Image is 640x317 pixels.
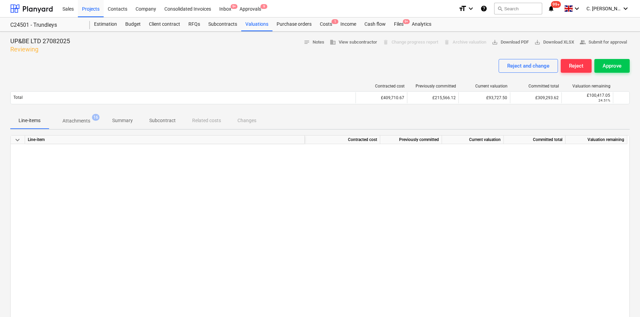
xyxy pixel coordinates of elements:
span: 1 [331,19,338,24]
span: business [330,39,336,45]
p: Total [13,95,23,101]
a: Estimation [90,17,121,31]
p: Subcontract [149,117,176,124]
div: Contracted cost [305,136,380,144]
span: save_alt [492,39,498,45]
span: C. [PERSON_NAME] [586,6,621,11]
div: Costs [316,17,336,31]
span: Notes [304,38,324,46]
button: Notes [301,37,327,48]
a: Cash flow [360,17,390,31]
a: Budget [121,17,145,31]
div: Reject [569,61,583,70]
span: 9 [260,4,267,9]
button: Submit for approval [577,37,630,48]
span: 99+ [551,1,561,8]
span: keyboard_arrow_down [13,136,22,144]
span: notes [304,39,310,45]
a: Costs1 [316,17,336,31]
div: Reject and change [507,61,549,70]
div: £309,293.62 [510,92,561,103]
div: £100,417.05 [565,93,610,98]
i: Knowledge base [480,4,487,13]
span: search [497,6,503,11]
div: Approve [603,61,621,70]
span: View subcontractor [330,38,377,46]
div: C24501 - Trundleys [10,22,82,29]
a: Analytics [408,17,435,31]
a: Client contract [145,17,184,31]
span: Submit for approval [580,38,627,46]
span: 9+ [403,19,410,24]
span: Download PDF [492,38,529,46]
div: £93,727.50 [458,92,510,103]
div: Committed total [513,84,559,89]
span: 16 [92,114,100,121]
span: people_alt [580,39,586,45]
a: Purchase orders [272,17,316,31]
a: RFQs [184,17,204,31]
button: Download XLSX [532,37,577,48]
p: Attachments [62,117,90,125]
div: Current valuation [462,84,508,89]
i: keyboard_arrow_down [573,4,581,13]
button: Approve [594,59,630,73]
div: Line-item [25,136,305,144]
div: Valuation remaining [565,84,610,89]
span: Download XLSX [534,38,574,46]
small: 24.51% [598,98,610,102]
button: Reject [561,59,592,73]
div: Files [390,17,408,31]
i: keyboard_arrow_down [621,4,630,13]
i: keyboard_arrow_down [467,4,475,13]
p: UP&BE LTD 27082025 [10,37,70,45]
span: 9+ [231,4,237,9]
span: save_alt [534,39,540,45]
div: Previously committed [410,84,456,89]
div: Valuation remaining [566,136,627,144]
div: £215,566.12 [407,92,458,103]
p: Summary [112,117,133,124]
div: Previously committed [380,136,442,144]
div: Contracted cost [359,84,405,89]
a: Files9+ [390,17,408,31]
button: Download PDF [489,37,532,48]
p: Reviewing [10,45,70,54]
button: Search [494,3,542,14]
a: Income [336,17,360,31]
a: Subcontracts [204,17,241,31]
p: Line-items [19,117,40,124]
div: Committed total [504,136,566,144]
i: notifications [548,4,555,13]
i: format_size [458,4,467,13]
div: Current valuation [442,136,504,144]
button: View subcontractor [327,37,380,48]
a: Valuations [241,17,272,31]
div: £409,710.67 [356,92,407,103]
button: Reject and change [499,59,558,73]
